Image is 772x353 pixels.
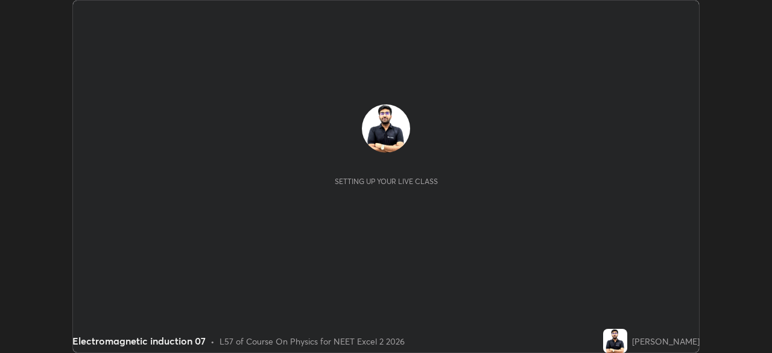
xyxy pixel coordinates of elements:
[603,329,627,353] img: 7e03177aace049f28d1984e893c0fa72.jpg
[362,104,410,153] img: 7e03177aace049f28d1984e893c0fa72.jpg
[220,335,405,348] div: L57 of Course On Physics for NEET Excel 2 2026
[632,335,700,348] div: [PERSON_NAME]
[335,177,438,186] div: Setting up your live class
[210,335,215,348] div: •
[72,334,206,348] div: Electromagnetic induction 07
